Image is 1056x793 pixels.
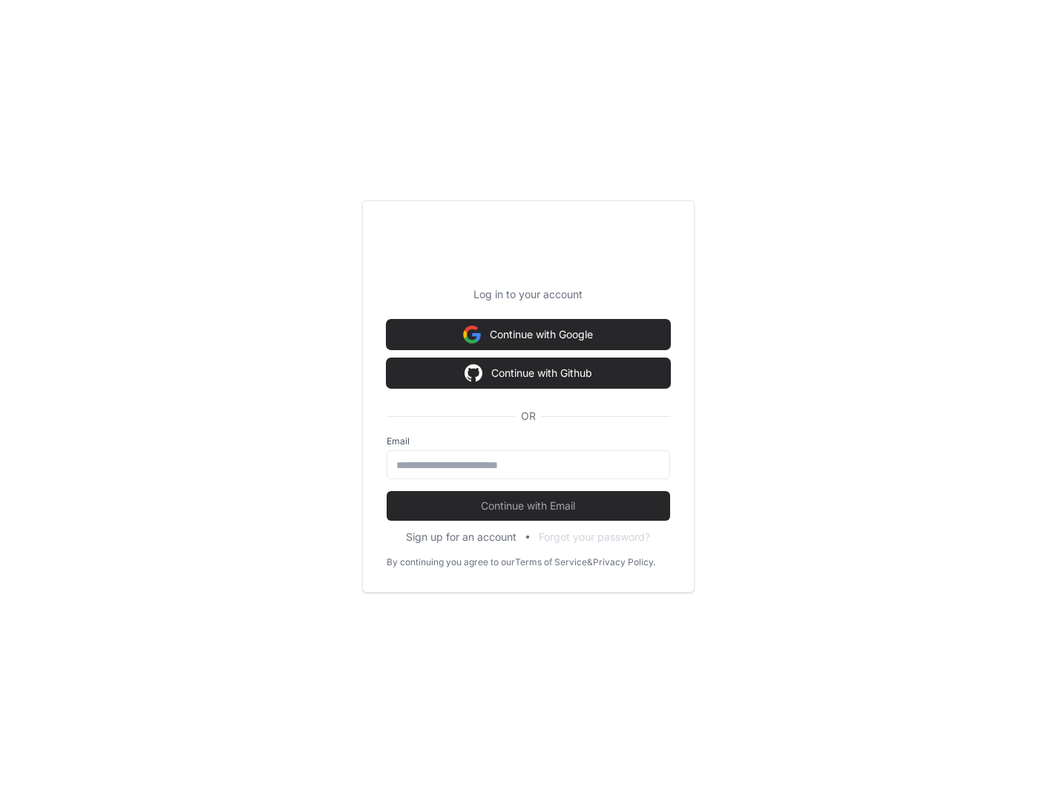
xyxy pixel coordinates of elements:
span: Continue with Email [387,498,670,513]
button: Forgot your password? [539,530,650,544]
div: & [587,556,593,568]
a: Privacy Policy. [593,556,655,568]
button: Continue with Google [387,320,670,349]
p: Log in to your account [387,287,670,302]
img: Sign in with google [465,358,482,388]
button: Sign up for an account [406,530,516,544]
div: By continuing you agree to our [387,556,515,568]
span: OR [515,409,542,424]
button: Continue with Github [387,358,670,388]
button: Continue with Email [387,491,670,521]
label: Email [387,435,670,447]
img: Sign in with google [463,320,481,349]
a: Terms of Service [515,556,587,568]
